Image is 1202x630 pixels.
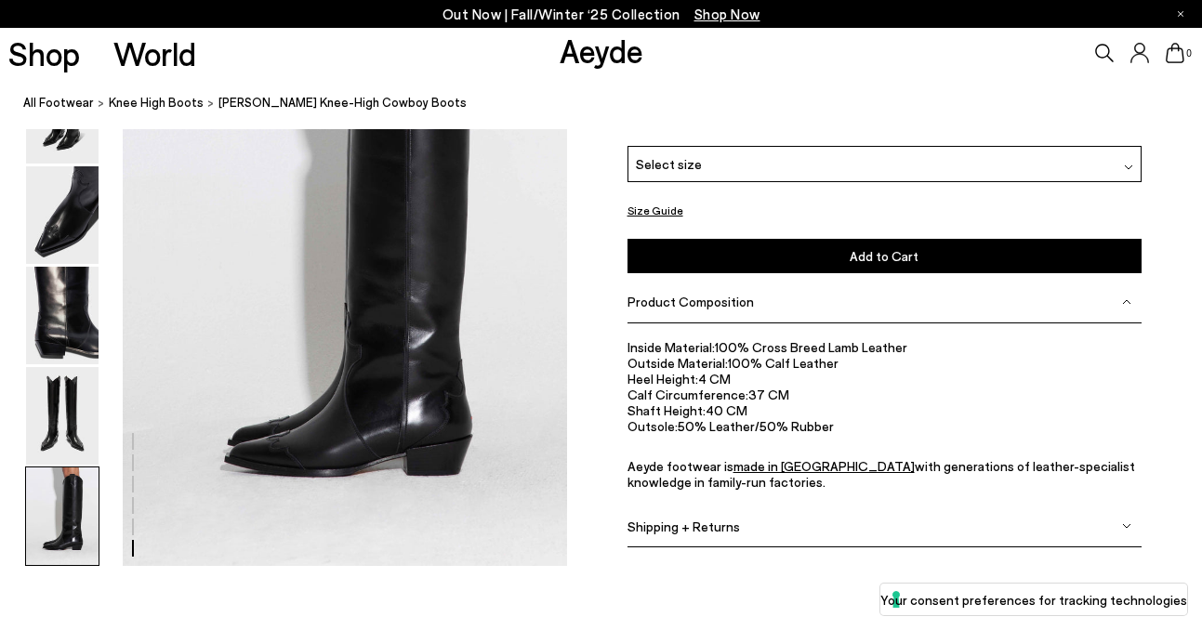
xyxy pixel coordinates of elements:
span: Inside Material: [627,339,715,355]
nav: breadcrumb [23,78,1202,129]
label: Your consent preferences for tracking technologies [880,590,1187,610]
button: Size Guide [627,198,683,221]
a: 0 [1166,43,1184,63]
img: Aruna Leather Knee-High Cowboy Boots - Image 4 [26,267,99,364]
p: Aeyde footwear is with generations of leather-specialist knowledge in family-run factories. [627,457,1143,489]
span: Outsole: [627,418,678,434]
img: svg%3E [1122,521,1131,531]
span: [PERSON_NAME] Knee-High Cowboy Boots [218,93,467,112]
span: Heel Height: [627,371,698,387]
img: Aruna Leather Knee-High Cowboy Boots - Image 5 [26,367,99,465]
span: Shaft Height: [627,402,706,418]
span: Product Composition [627,294,754,309]
a: World [113,37,196,70]
span: Select size [636,154,702,174]
span: 0 [1184,48,1194,59]
img: Aruna Leather Knee-High Cowboy Boots - Image 6 [26,467,99,565]
a: Shop [8,37,80,70]
li: 37 CM [627,387,1143,402]
a: All Footwear [23,93,94,112]
li: 40 CM [627,402,1143,418]
li: 100% Calf Leather [627,355,1143,371]
span: Navigate to /collections/new-in [694,6,760,22]
button: Add to Cart [627,238,1143,272]
span: knee high boots [109,95,204,110]
button: Your consent preferences for tracking technologies [880,584,1187,615]
li: 50% Leather/50% Rubber [627,418,1143,434]
span: Shipping + Returns [627,518,740,533]
a: Aeyde [560,31,643,70]
a: knee high boots [109,93,204,112]
img: svg%3E [1122,296,1131,306]
span: Outside Material: [627,355,728,371]
li: 100% Cross Breed Lamb Leather [627,339,1143,355]
img: Aruna Leather Knee-High Cowboy Boots - Image 3 [26,166,99,264]
a: made in [GEOGRAPHIC_DATA] [733,457,915,473]
p: Out Now | Fall/Winter ‘25 Collection [442,3,760,26]
span: Calf Circumference: [627,387,748,402]
li: 4 CM [627,371,1143,387]
img: svg%3E [1124,163,1133,172]
span: Add to Cart [850,247,918,263]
